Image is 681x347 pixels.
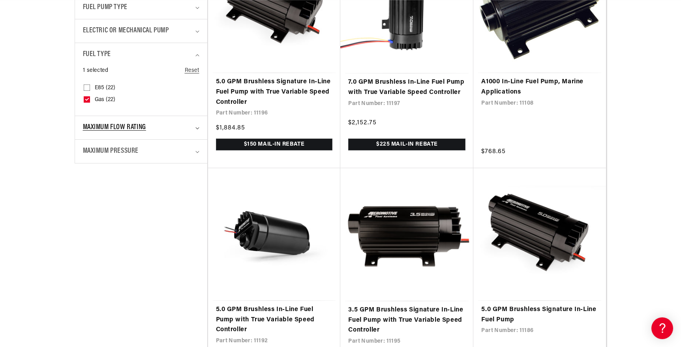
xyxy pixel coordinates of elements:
a: A1000 In-Line Fuel Pump, Marine Applications [481,77,598,97]
button: Contact Us [8,211,150,225]
a: Reset [185,66,199,75]
div: General [8,55,150,62]
a: 5.0 GPM Brushless Signature In-Line Fuel Pump [481,305,598,325]
span: Gas (22) [95,96,115,103]
span: Electric or Mechanical Pump [83,25,169,37]
a: 7.0 GPM Brushless In-Line Fuel Pump with True Variable Speed Controller [348,77,465,98]
a: Carbureted Regulators [8,124,150,137]
a: EFI Fuel Pumps [8,137,150,149]
a: 340 Stealth Fuel Pumps [8,149,150,161]
span: Maximum Flow Rating [83,122,146,133]
div: Frequently Asked Questions [8,87,150,95]
span: Maximum Pressure [83,146,139,157]
span: 1 selected [83,66,109,75]
a: 5.0 GPM Brushless In-Line Fuel Pump with True Variable Speed Controller [216,305,333,335]
summary: Electric or Mechanical Pump (0 selected) [83,19,199,43]
a: Getting Started [8,67,150,79]
a: 5.0 GPM Brushless Signature In-Line Fuel Pump with True Variable Speed Controller [216,77,333,107]
a: 3.5 GPM Brushless Signature In-Line Fuel Pump with True Variable Speed Controller [348,305,465,336]
a: Brushless Fuel Pumps [8,161,150,174]
a: POWERED BY ENCHANT [109,227,152,235]
span: Fuel Pump Type [83,2,128,13]
span: E85 (22) [95,84,115,92]
summary: Maximum Pressure (0 selected) [83,140,199,163]
span: Fuel Type [83,49,111,60]
summary: Maximum Flow Rating (0 selected) [83,116,199,139]
a: Carbureted Fuel Pumps [8,112,150,124]
a: EFI Regulators [8,100,150,112]
summary: Fuel Type (1 selected) [83,43,199,66]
